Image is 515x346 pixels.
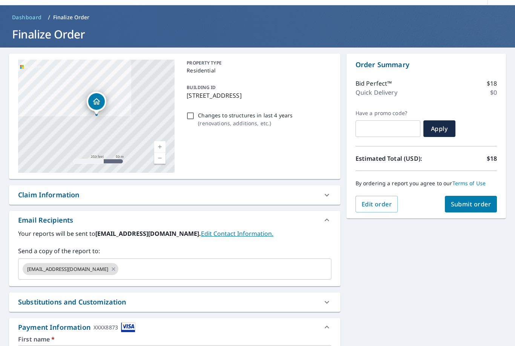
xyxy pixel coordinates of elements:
[18,229,331,238] label: Your reports will be sent to
[9,26,506,42] h1: Finalize Order
[429,125,449,133] span: Apply
[423,120,455,137] button: Apply
[48,13,50,22] li: /
[487,154,497,163] p: $18
[23,266,113,273] span: [EMAIL_ADDRESS][DOMAIN_NAME]
[356,88,397,97] p: Quick Delivery
[187,84,216,91] p: BUILDING ID
[362,200,392,208] span: Edit order
[95,229,201,238] b: [EMAIL_ADDRESS][DOMAIN_NAME].
[487,79,497,88] p: $18
[445,196,497,212] button: Submit order
[154,152,166,164] a: Current Level 17, Zoom Out
[53,14,90,21] p: Finalize Order
[9,211,340,229] div: Email Recipients
[18,246,331,255] label: Send a copy of the report to:
[201,229,273,238] a: EditContactInfo
[490,88,497,97] p: $0
[356,196,398,212] button: Edit order
[187,66,328,74] p: Residential
[154,141,166,152] a: Current Level 17, Zoom In
[18,215,73,225] div: Email Recipients
[12,14,42,21] span: Dashboard
[452,180,486,187] a: Terms of Use
[9,292,340,312] div: Substitutions and Customization
[9,11,45,23] a: Dashboard
[187,91,328,100] p: [STREET_ADDRESS]
[18,297,126,307] div: Substitutions and Customization
[356,79,392,88] p: Bid Perfect™
[356,60,497,70] p: Order Summary
[198,119,293,127] p: ( renovations, additions, etc. )
[9,318,340,336] div: Payment InformationXXXX8873cardImage
[23,263,118,275] div: [EMAIL_ADDRESS][DOMAIN_NAME]
[198,111,293,119] p: Changes to structures in last 4 years
[18,322,135,332] div: Payment Information
[356,180,497,187] p: By ordering a report you agree to our
[9,11,506,23] nav: breadcrumb
[87,92,106,115] div: Dropped pin, building 1, Residential property, 108 Fairwood Dr Morrisville, NC 27560
[121,322,135,332] img: cardImage
[356,110,420,117] label: Have a promo code?
[356,154,426,163] p: Estimated Total (USD):
[18,190,80,200] div: Claim Information
[18,336,331,342] label: First name
[93,322,118,332] div: XXXX8873
[451,200,491,208] span: Submit order
[9,185,340,205] div: Claim Information
[187,60,328,66] p: PROPERTY TYPE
